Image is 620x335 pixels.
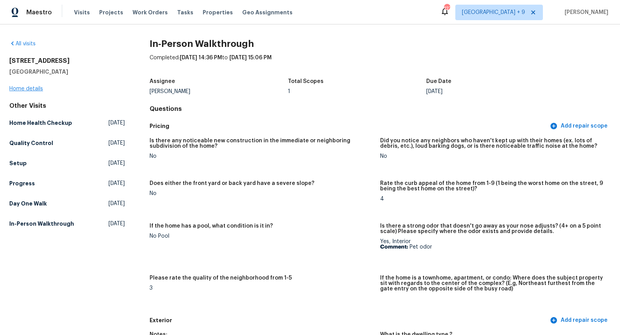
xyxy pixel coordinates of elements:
[229,55,272,60] span: [DATE] 15:06 PM
[150,233,374,239] div: No Pool
[150,191,374,196] div: No
[108,119,125,127] span: [DATE]
[9,86,43,92] a: Home details
[203,9,233,16] span: Properties
[380,239,604,250] div: Yes, Interior
[288,89,426,94] div: 1
[548,313,611,328] button: Add repair scope
[150,316,548,325] h5: Exterior
[150,285,374,291] div: 3
[150,105,611,113] h4: Questions
[180,55,222,60] span: [DATE] 14:36 PM
[426,89,565,94] div: [DATE]
[150,275,292,281] h5: Please rate the quality of the neighborhood from 1-5
[150,154,374,159] div: No
[561,9,608,16] span: [PERSON_NAME]
[26,9,52,16] span: Maestro
[9,57,125,65] h2: [STREET_ADDRESS]
[150,223,273,229] h5: If the home has a pool, what condition is it in?
[150,40,611,48] h2: In-Person Walkthrough
[380,138,604,149] h5: Did you notice any neighbors who haven't kept up with their homes (ex. lots of debris, etc.), lou...
[9,119,72,127] h5: Home Health Checkup
[150,79,175,84] h5: Assignee
[9,159,27,167] h5: Setup
[108,159,125,167] span: [DATE]
[9,197,125,211] a: Day One Walk[DATE]
[108,139,125,147] span: [DATE]
[108,220,125,228] span: [DATE]
[108,180,125,187] span: [DATE]
[380,244,604,250] p: Pet odor
[74,9,90,16] span: Visits
[551,316,608,325] span: Add repair scope
[380,196,604,202] div: 4
[9,41,36,47] a: All visits
[288,79,324,84] h5: Total Scopes
[9,200,47,207] h5: Day One Walk
[150,122,548,130] h5: Pricing
[9,220,74,228] h5: In-Person Walkthrough
[380,181,604,192] h5: Rate the curb appeal of the home from 1-9 (1 being the worst home on the street, 9 being the best...
[9,180,35,187] h5: Progress
[380,223,604,234] h5: Is there a strong odor that doesn't go away as your nose adjusts? (4+ on a 5 point scale) Please ...
[150,181,314,186] h5: Does either the front yard or back yard have a severe slope?
[551,121,608,131] span: Add repair scope
[9,139,53,147] h5: Quality Control
[380,275,604,292] h5: If the home is a townhome, apartment, or condo: Where does the subject property sit with regards ...
[150,89,288,94] div: [PERSON_NAME]
[177,10,193,15] span: Tasks
[9,217,125,231] a: In-Person Walkthrough[DATE]
[548,119,611,133] button: Add repair scope
[380,154,604,159] div: No
[150,54,611,74] div: Completed: to
[9,68,125,76] h5: [GEOGRAPHIC_DATA]
[9,102,125,110] div: Other Visits
[9,176,125,190] a: Progress[DATE]
[380,244,408,250] b: Comment:
[9,156,125,170] a: Setup[DATE]
[462,9,525,16] span: [GEOGRAPHIC_DATA] + 9
[242,9,293,16] span: Geo Assignments
[99,9,123,16] span: Projects
[133,9,168,16] span: Work Orders
[444,5,449,12] div: 127
[426,79,451,84] h5: Due Date
[150,138,374,149] h5: Is there any noticeable new construction in the immediate or neighboring subdivision of the home?
[108,200,125,207] span: [DATE]
[9,116,125,130] a: Home Health Checkup[DATE]
[9,136,125,150] a: Quality Control[DATE]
